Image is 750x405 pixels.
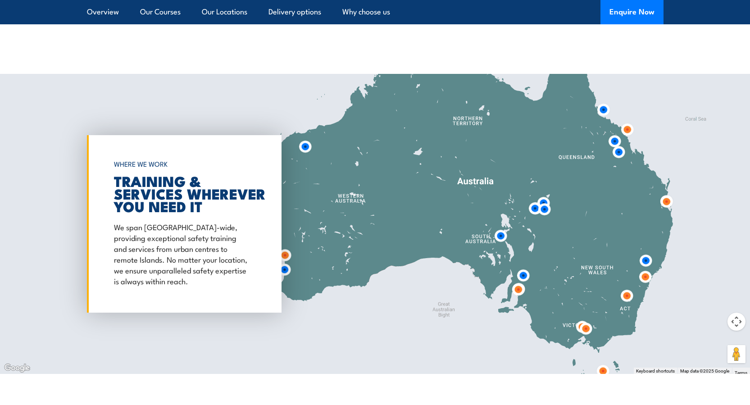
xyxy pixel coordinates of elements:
[2,362,32,374] img: Google
[727,313,745,331] button: Map camera controls
[680,369,729,373] span: Map data ©2025 Google
[636,368,675,374] button: Keyboard shortcuts
[114,221,250,286] p: We span [GEOGRAPHIC_DATA]-wide, providing exceptional safety training and services from urban cen...
[735,370,747,375] a: Terms
[114,174,250,212] h2: TRAINING & SERVICES WHEREVER YOU NEED IT
[2,362,32,374] a: Open this area in Google Maps (opens a new window)
[114,156,250,172] h6: WHERE WE WORK
[727,345,745,363] button: Drag Pegman onto the map to open Street View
